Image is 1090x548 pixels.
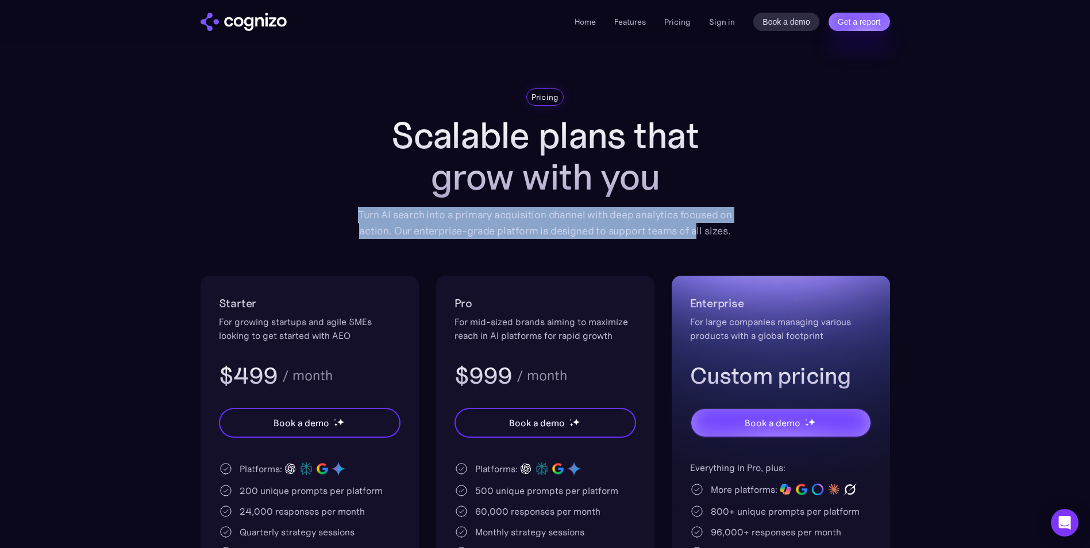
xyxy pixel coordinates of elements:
a: Home [575,17,596,27]
div: Platforms: [240,462,282,476]
a: home [201,13,287,31]
img: star [334,423,338,427]
h1: Scalable plans that grow with you [350,115,741,198]
h3: $999 [455,361,513,391]
img: star [334,419,336,420]
img: cognizo logo [201,13,287,31]
a: Sign in [709,15,735,29]
div: Monthly strategy sessions [475,525,584,539]
div: / month [517,369,567,383]
div: For mid-sized brands aiming to maximize reach in AI platforms for rapid growth [455,315,636,342]
div: Everything in Pro, plus: [690,461,872,474]
div: For growing startups and agile SMEs looking to get started with AEO [219,315,400,342]
div: Open Intercom Messenger [1051,509,1079,537]
img: star [569,423,573,427]
div: 500 unique prompts per platform [475,484,618,497]
div: Pricing [531,91,559,103]
div: Book a demo [509,416,564,430]
h3: Custom pricing [690,361,872,391]
div: 96,000+ responses per month [711,525,841,539]
div: Book a demo [745,416,800,430]
img: star [337,418,344,426]
div: Quarterly strategy sessions [240,525,355,539]
div: 60,000 responses per month [475,504,600,518]
h2: Enterprise [690,294,872,312]
a: Features [614,17,646,27]
div: 800+ unique prompts per platform [711,504,860,518]
img: star [805,423,809,427]
a: Pricing [664,17,691,27]
img: star [805,419,807,420]
h2: Starter [219,294,400,312]
a: Get a report [829,13,890,31]
div: 24,000 responses per month [240,504,365,518]
div: / month [282,369,333,383]
a: Book a demostarstarstar [690,408,872,438]
div: For large companies managing various products with a global footprint [690,315,872,342]
h3: $499 [219,361,278,391]
div: Platforms: [475,462,518,476]
div: Turn AI search into a primary acquisition channel with deep analytics focused on action. Our ente... [350,207,741,239]
img: star [572,418,580,426]
div: More platforms: [711,483,777,496]
div: 200 unique prompts per platform [240,484,383,497]
img: star [569,419,571,420]
a: Book a demostarstarstar [219,408,400,438]
a: Book a demo [753,13,819,31]
h2: Pro [455,294,636,312]
div: Book a demo [274,416,329,430]
img: star [808,418,815,426]
a: Book a demostarstarstar [455,408,636,438]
